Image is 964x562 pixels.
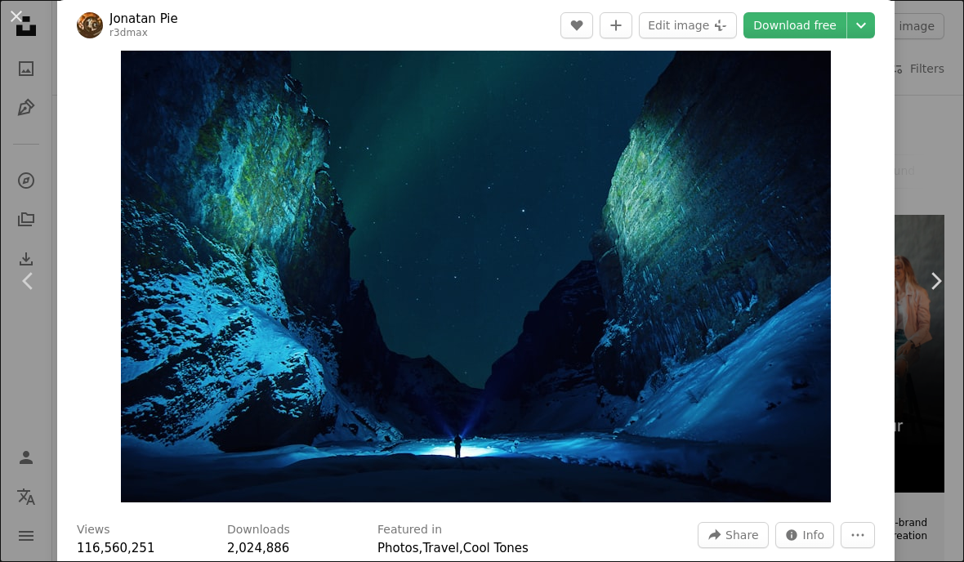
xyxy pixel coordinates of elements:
[419,541,423,555] span: ,
[600,12,632,38] button: Add to Collection
[377,541,419,555] a: Photos
[422,541,459,555] a: Travel
[463,541,529,555] a: Cool Tones
[77,522,110,538] h3: Views
[109,27,148,38] a: r3dmax
[803,523,825,547] span: Info
[725,523,758,547] span: Share
[743,12,846,38] a: Download free
[227,522,290,538] h3: Downloads
[121,29,831,502] img: northern lights
[77,541,154,555] span: 116,560,251
[377,522,442,538] h3: Featured in
[109,11,178,27] a: Jonatan Pie
[698,522,768,548] button: Share this image
[121,29,831,502] button: Zoom in on this image
[841,522,875,548] button: More Actions
[77,12,103,38] img: Go to Jonatan Pie's profile
[459,541,463,555] span: ,
[227,541,289,555] span: 2,024,886
[847,12,875,38] button: Choose download size
[560,12,593,38] button: Like
[907,203,964,359] a: Next
[775,522,835,548] button: Stats about this image
[639,12,737,38] button: Edit image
